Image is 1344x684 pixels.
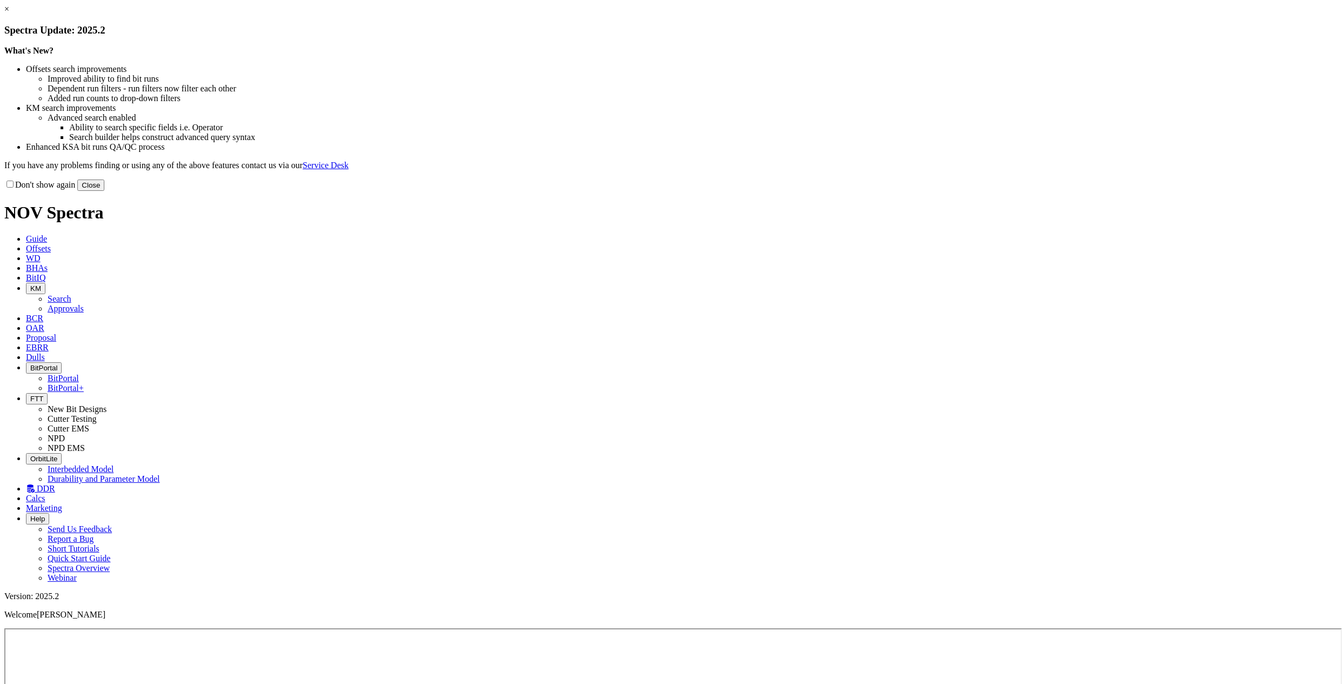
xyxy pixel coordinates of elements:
[30,364,57,372] span: BitPortal
[77,180,104,191] button: Close
[30,284,41,293] span: KM
[30,395,43,403] span: FTT
[26,333,56,342] span: Proposal
[48,524,112,534] a: Send Us Feedback
[69,123,1340,132] li: Ability to search specific fields i.e. Operator
[48,404,107,414] a: New Bit Designs
[48,424,89,433] a: Cutter EMS
[4,203,1340,223] h1: NOV Spectra
[69,132,1340,142] li: Search builder helps construct advanced query syntax
[26,323,44,333] span: OAR
[4,24,1340,36] h3: Spectra Update: 2025.2
[26,343,49,352] span: EBRR
[48,374,79,383] a: BitPortal
[48,74,1340,84] li: Improved ability to find bit runs
[30,515,45,523] span: Help
[4,592,1340,601] div: Version: 2025.2
[6,181,14,188] input: Don't show again
[37,484,55,493] span: DDR
[48,474,160,483] a: Durability and Parameter Model
[30,455,57,463] span: OrbitLite
[4,46,54,55] strong: What's New?
[26,263,48,273] span: BHAs
[48,94,1340,103] li: Added run counts to drop-down filters
[4,4,9,14] a: ×
[26,494,45,503] span: Calcs
[48,434,65,443] a: NPD
[26,244,51,253] span: Offsets
[48,383,84,393] a: BitPortal+
[26,314,43,323] span: BCR
[48,464,114,474] a: Interbedded Model
[48,84,1340,94] li: Dependent run filters - run filters now filter each other
[26,254,41,263] span: WD
[48,544,99,553] a: Short Tutorials
[48,443,85,453] a: NPD EMS
[48,294,71,303] a: Search
[48,554,110,563] a: Quick Start Guide
[48,113,1340,123] li: Advanced search enabled
[26,142,1340,152] li: Enhanced KSA bit runs QA/QC process
[37,610,105,619] span: [PERSON_NAME]
[48,414,97,423] a: Cutter Testing
[4,610,1340,620] p: Welcome
[26,273,45,282] span: BitIQ
[26,103,1340,113] li: KM search improvements
[26,64,1340,74] li: Offsets search improvements
[48,573,77,582] a: Webinar
[48,304,84,313] a: Approvals
[26,353,45,362] span: Dulls
[303,161,349,170] a: Service Desk
[26,234,47,243] span: Guide
[4,161,1340,170] p: If you have any problems finding or using any of the above features contact us via our
[26,503,62,513] span: Marketing
[4,180,75,189] label: Don't show again
[48,534,94,543] a: Report a Bug
[48,563,110,573] a: Spectra Overview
